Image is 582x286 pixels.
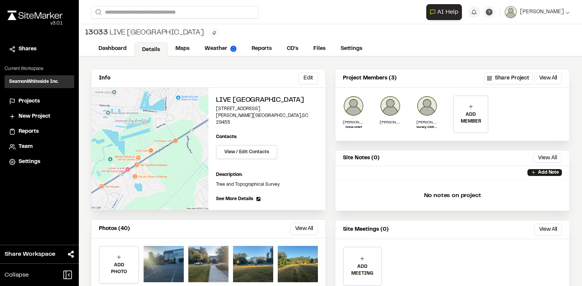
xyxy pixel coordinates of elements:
[416,95,438,117] img: Bennett Whatcott
[197,42,244,56] a: Weather
[520,8,564,16] span: [PERSON_NAME]
[9,158,70,166] a: Settings
[9,127,70,136] a: Reports
[534,72,562,84] button: View All
[505,6,570,18] button: [PERSON_NAME]
[85,27,204,39] div: Live [GEOGRAPHIC_DATA]
[5,65,74,72] p: Current Workspace
[216,171,318,178] p: Description:
[5,250,55,259] span: Share Workspace
[426,4,462,20] button: Open AI Assistant
[91,6,105,19] button: Search
[299,72,318,84] button: Edit
[454,111,488,125] p: ADD MEMBER
[380,95,401,117] img: Joseph Boyatt
[91,42,134,56] a: Dashboard
[216,196,253,202] span: See More Details
[343,95,364,117] img: Tyler Foutz
[99,74,110,82] p: Info
[8,20,63,27] div: Oh geez...please don't...
[100,262,138,275] p: ADD PHOTO
[19,127,39,136] span: Reports
[9,45,70,53] a: Shares
[19,158,40,166] span: Settings
[343,154,380,162] p: Site Notes (0)
[216,134,237,140] p: Contacts:
[9,143,70,151] a: Team
[344,263,381,277] p: ADD MEETING
[290,223,318,235] button: View All
[9,78,59,85] h3: SeamonWhiteside Inc.
[9,97,70,106] a: Projects
[19,143,33,151] span: Team
[216,112,318,126] p: [PERSON_NAME][GEOGRAPHIC_DATA] , SC 29455
[333,42,370,56] a: Settings
[505,6,517,18] img: User
[343,125,364,130] p: Crew chief
[343,120,364,125] p: [PERSON_NAME]
[210,29,218,37] button: Edit Tags
[279,42,306,56] a: CD's
[19,112,50,121] span: New Project
[343,74,397,82] p: Project Members (3)
[484,72,533,84] button: Share Project
[216,145,277,159] button: View / Edit Contacts
[5,270,29,280] span: Collapse
[538,169,559,176] p: Add Note
[134,42,168,57] a: Details
[534,224,562,236] button: View All
[426,4,465,20] div: Open AI Assistant
[341,183,563,208] p: No notes on project
[306,42,333,56] a: Files
[19,97,40,106] span: Projects
[533,154,562,163] button: View All
[437,8,458,17] span: AI Help
[19,45,36,53] span: Shares
[416,120,438,125] p: [PERSON_NAME]
[9,112,70,121] a: New Project
[8,11,63,20] img: rebrand.png
[85,27,108,39] span: 13033
[216,95,318,106] h2: Live [GEOGRAPHIC_DATA]
[168,42,197,56] a: Maps
[416,125,438,130] p: Survey CAD Technician I
[244,42,279,56] a: Reports
[230,46,236,52] img: precipai.png
[343,225,389,234] p: Site Meetings (0)
[216,106,318,112] p: [STREET_ADDRESS]
[216,181,318,188] p: Tree and Topographical Survey
[99,225,130,233] p: Photos (40)
[380,120,401,125] p: [PERSON_NAME]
